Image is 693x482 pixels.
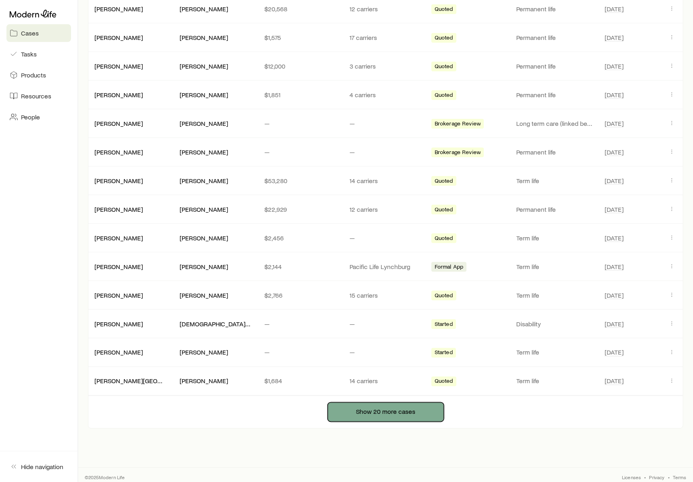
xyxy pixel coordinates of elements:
a: Resources [6,87,71,105]
div: [PERSON_NAME] [94,91,143,99]
a: [PERSON_NAME] [94,291,143,299]
span: [DATE] [605,205,624,213]
span: [DATE] [605,119,624,127]
div: [PERSON_NAME] [180,263,228,271]
div: [PERSON_NAME][GEOGRAPHIC_DATA] [94,377,167,386]
span: [DATE] [605,320,624,328]
p: $22,929 [264,205,337,213]
a: [PERSON_NAME] [94,148,143,156]
div: [PERSON_NAME] [180,148,228,156]
span: Quoted [435,177,453,186]
div: [PERSON_NAME] [180,291,228,300]
a: Terms [673,474,687,481]
p: Permanent life [517,62,595,70]
a: [PERSON_NAME] [94,119,143,127]
span: Quoted [435,292,453,300]
a: [PERSON_NAME] [94,320,143,328]
p: © 2025 Modern Life [85,474,125,481]
button: Show 20 more cases [328,403,444,422]
a: Products [6,66,71,84]
span: Hide navigation [21,463,63,471]
div: [PERSON_NAME] [180,91,228,99]
p: Term life [517,263,595,271]
div: [PERSON_NAME] [180,377,228,386]
p: Pacific Life Lynchburg [350,263,422,271]
p: Term life [517,177,595,185]
p: Term life [517,348,595,357]
p: $2,456 [264,234,337,242]
span: [DATE] [605,263,624,271]
span: Started [435,321,453,329]
a: [PERSON_NAME] [94,263,143,270]
a: [PERSON_NAME] [94,348,143,356]
p: Term life [517,377,595,385]
span: Quoted [435,63,453,71]
p: $1,575 [264,33,337,42]
a: [PERSON_NAME][GEOGRAPHIC_DATA] [94,377,203,385]
span: Quoted [435,6,453,14]
span: Quoted [435,34,453,43]
p: Term life [517,291,595,299]
p: — [264,119,337,127]
span: Resources [21,92,51,100]
span: Quoted [435,378,453,386]
div: [PERSON_NAME] [180,205,228,214]
a: [PERSON_NAME] [94,91,143,98]
span: Quoted [435,92,453,100]
p: Permanent life [517,33,595,42]
p: Long term care (linked benefit) [517,119,595,127]
span: Quoted [435,235,453,243]
p: — [264,148,337,156]
span: Formal App [435,263,464,272]
span: [DATE] [605,234,624,242]
div: [PERSON_NAME] [180,234,228,242]
div: [DEMOGRAPHIC_DATA][PERSON_NAME] [180,320,252,328]
button: Hide navigation [6,458,71,476]
p: — [264,348,337,357]
p: Permanent life [517,205,595,213]
span: Products [21,71,46,79]
p: 3 carriers [350,62,422,70]
p: $1,684 [264,377,337,385]
span: [DATE] [605,177,624,185]
p: — [350,119,422,127]
span: Tasks [21,50,37,58]
div: [PERSON_NAME] [94,62,143,71]
span: [DATE] [605,348,624,357]
div: [PERSON_NAME] [180,5,228,13]
span: • [645,474,646,481]
a: [PERSON_NAME] [94,5,143,13]
a: Cases [6,24,71,42]
span: Cases [21,29,39,37]
div: [PERSON_NAME] [180,33,228,42]
p: $12,000 [264,62,337,70]
a: [PERSON_NAME] [94,33,143,41]
p: Permanent life [517,5,595,13]
div: [PERSON_NAME] [94,33,143,42]
span: [DATE] [605,62,624,70]
span: [DATE] [605,148,624,156]
p: Permanent life [517,148,595,156]
div: [PERSON_NAME] [94,291,143,300]
span: Started [435,349,453,358]
a: [PERSON_NAME] [94,234,143,242]
p: Disability [517,320,595,328]
a: Privacy [649,474,665,481]
p: Term life [517,234,595,242]
p: — [350,320,422,328]
span: [DATE] [605,291,624,299]
span: [DATE] [605,33,624,42]
a: [PERSON_NAME] [94,62,143,70]
p: — [350,348,422,357]
p: 12 carriers [350,5,422,13]
a: Tasks [6,45,71,63]
p: $2,766 [264,291,337,299]
p: 14 carriers [350,177,422,185]
p: $53,280 [264,177,337,185]
div: [PERSON_NAME] [180,177,228,185]
p: — [350,234,422,242]
p: $1,851 [264,91,337,99]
